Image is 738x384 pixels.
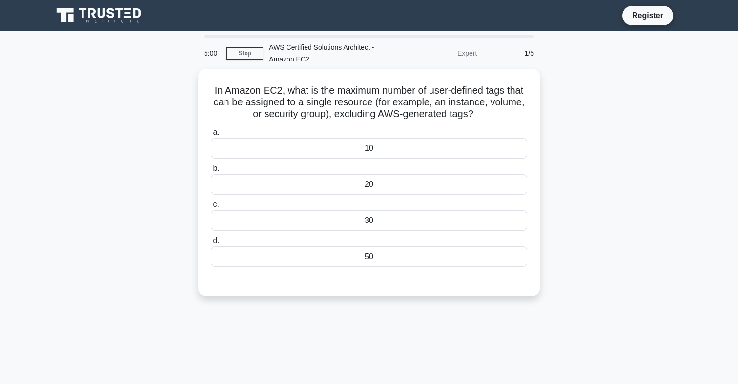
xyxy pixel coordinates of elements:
div: 5:00 [198,43,226,63]
div: 20 [211,174,527,195]
span: b. [213,164,219,172]
div: 10 [211,138,527,159]
div: 30 [211,210,527,231]
div: AWS Certified Solutions Architect - Amazon EC2 [263,38,397,69]
div: Expert [397,43,483,63]
span: c. [213,200,219,208]
div: 50 [211,246,527,267]
a: Stop [226,47,263,60]
a: Register [626,9,669,21]
span: d. [213,236,219,244]
span: a. [213,128,219,136]
h5: In Amazon EC2, what is the maximum number of user-defined tags that can be assigned to a single r... [210,84,528,121]
div: 1/5 [483,43,540,63]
